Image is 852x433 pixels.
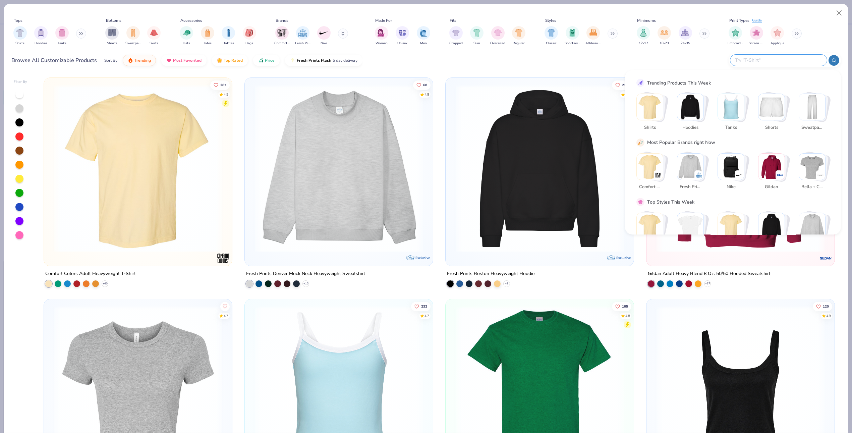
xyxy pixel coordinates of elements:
img: d4a37e75-5f2b-4aef-9a6e-23330c63bbc0 [627,85,801,253]
button: filter button [728,26,743,46]
button: filter button [105,26,119,46]
span: Shorts [761,124,783,131]
img: Preppy [758,213,785,239]
span: Hoodies [680,124,701,131]
div: filter for Men [417,26,430,46]
button: filter button [585,26,601,46]
img: Bottles Image [225,29,232,37]
span: 18-23 [660,41,669,46]
span: Oversized [490,41,505,46]
img: Athleisure Image [589,29,597,37]
img: 01756b78-01f6-4cc6-8d8a-3c30c1a0c8ac [653,85,828,253]
span: Shorts [107,41,117,46]
img: trend_line.gif [637,80,643,86]
button: Stack Card Button Tanks [718,94,748,133]
span: Most Favorited [173,58,202,63]
img: Shirts Image [16,29,24,37]
span: Comfort Colors [639,184,661,191]
button: filter button [13,26,27,46]
img: Gildan logo [819,252,833,265]
button: Like [612,80,631,90]
img: Hoodies Image [37,29,45,37]
span: + 37 [705,282,710,286]
img: Gildan [777,172,783,178]
span: Exclusive [415,256,430,260]
span: Fresh Prints [680,184,701,191]
div: filter for 12-17 [637,26,650,46]
span: Shirts [639,124,661,131]
button: filter button [470,26,484,46]
span: Women [376,41,388,46]
span: Embroidery [728,41,743,46]
button: filter button [749,26,764,46]
span: Nike [321,41,327,46]
span: Slim [473,41,480,46]
input: Try "T-Shirt" [734,56,822,64]
div: filter for Bottles [222,26,235,46]
span: + 60 [102,282,107,286]
button: Close [833,7,846,19]
span: Exclusive [616,256,631,260]
span: 231 [622,83,628,87]
div: Styles [545,17,556,23]
img: Bella + Canvas [799,154,825,180]
img: Fresh Prints [695,172,702,178]
div: Fresh Prints Boston Heavyweight Hoodie [447,270,534,278]
div: Tops [14,17,22,23]
div: Accessories [180,17,202,23]
button: filter button [565,26,580,46]
div: Print Types [729,17,749,23]
img: 029b8af0-80e6-406f-9fdc-fdf898547912 [51,85,225,253]
span: 12-17 [639,41,648,46]
span: Applique [771,41,784,46]
img: Nike [736,172,743,178]
span: Bella + Canvas [801,184,823,191]
img: e55d29c3-c55d-459c-bfd9-9b1c499ab3c6 [225,85,400,253]
button: filter button [222,26,235,46]
img: TopRated.gif [217,58,222,63]
div: 4.8 [424,92,429,97]
div: filter for Embroidery [728,26,743,46]
button: Like [812,302,832,311]
button: filter button [771,26,784,46]
button: Like [220,302,229,311]
img: flash.gif [290,58,295,63]
img: Shorts [758,94,785,120]
div: filter for 24-35 [679,26,692,46]
button: filter button [637,26,650,46]
div: Gildan Adult Heavy Blend 8 Oz. 50/50 Hooded Sweatshirt [648,270,771,278]
button: Stack Card Button Shorts [758,94,789,133]
span: Screen Print [749,41,764,46]
img: Cozy [799,213,825,239]
img: Totes Image [204,29,211,37]
div: filter for Bags [243,26,256,46]
div: filter for Classic [545,26,558,46]
button: Stack Card Button Sweatpants [799,94,830,133]
button: Stack Card Button Comfort Colors [636,153,667,193]
span: 24-35 [681,41,690,46]
div: filter for Shorts [105,26,119,46]
button: filter button [658,26,671,46]
button: Stack Card Button Preppy [758,213,789,253]
button: Stack Card Button Bella + Canvas [799,153,830,193]
img: Fresh Prints Image [298,28,308,38]
button: Stack Card Button Cozy [799,213,830,253]
img: Nike Image [319,28,329,38]
div: filter for Applique [771,26,784,46]
div: 4.7 [223,313,228,318]
img: Tanks Image [58,29,66,37]
span: 120 [822,305,829,308]
span: Cropped [449,41,463,46]
img: Sweatpants [799,94,825,120]
button: filter button [512,26,525,46]
div: filter for Sportswear [565,26,580,46]
div: filter for Athleisure [585,26,601,46]
div: 4.9 [223,92,228,97]
span: Bottles [223,41,234,46]
img: Classic Image [548,29,555,37]
button: filter button [125,26,141,46]
img: Regular Image [515,29,523,37]
img: trending.gif [128,58,133,63]
span: Totes [203,41,212,46]
div: Trending Products This Week [647,79,711,87]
